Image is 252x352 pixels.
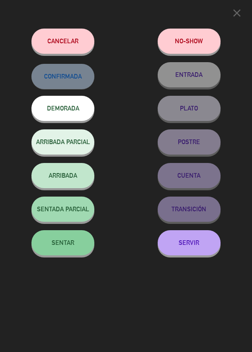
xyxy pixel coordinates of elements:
[158,29,221,54] button: NO-SHOW
[31,163,94,188] button: ARRIBADA
[36,138,90,145] span: ARRIBADA PARCIAL
[31,230,94,255] button: SENTAR
[31,197,94,222] button: SENTADA PARCIAL
[52,239,74,246] span: SENTAR
[31,129,94,155] button: ARRIBADA PARCIAL
[158,96,221,121] button: PLATO
[31,96,94,121] button: DEMORADA
[44,73,82,80] span: CONFIRMADA
[158,197,221,222] button: TRANSICIÓN
[158,230,221,255] button: SERVIR
[158,129,221,155] button: POSTRE
[228,6,246,23] button: close
[158,62,221,87] button: ENTRADA
[31,29,94,54] button: Cancelar
[31,64,94,89] button: CONFIRMADA
[231,7,243,19] i: close
[158,163,221,188] button: CUENTA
